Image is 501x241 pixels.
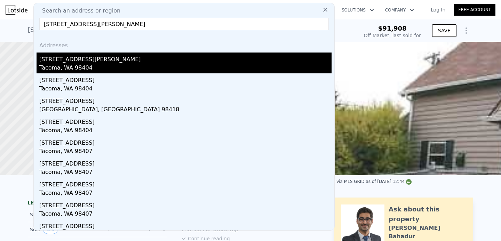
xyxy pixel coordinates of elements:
div: Addresses [37,36,332,53]
div: Tacoma, WA 98407 [39,210,332,219]
button: Company [380,4,420,16]
div: [STREET_ADDRESS] [39,219,332,231]
div: [STREET_ADDRESS] [39,73,332,85]
div: [STREET_ADDRESS] [39,115,332,126]
a: Log In [422,6,454,13]
div: [STREET_ADDRESS][PERSON_NAME] , Tacoma , WA 98404 [28,25,206,35]
button: Show Options [459,24,473,38]
input: Enter an address, city, region, neighborhood or zip code [39,18,329,30]
span: Search an address or region [37,7,120,15]
div: Tacoma, WA 98404 [39,126,332,136]
div: Tacoma, WA 98404 [39,64,332,73]
div: Sold [30,210,92,219]
div: Tacoma, WA 98404 [39,85,332,94]
img: NWMLS Logo [406,179,412,185]
div: [STREET_ADDRESS][PERSON_NAME] [39,53,332,64]
div: Ask about this property [389,204,466,224]
div: Sold [30,225,92,234]
div: [GEOGRAPHIC_DATA], [GEOGRAPHIC_DATA] 98418 [39,105,332,115]
div: [STREET_ADDRESS] [39,136,332,147]
div: Tacoma, WA 98407 [39,168,332,178]
a: Free Account [454,4,495,16]
div: Off Market, last sold for [364,32,421,39]
div: Tacoma, WA 98407 [39,189,332,199]
div: LISTING & SALE HISTORY [28,200,167,207]
img: Lotside [6,5,27,15]
div: [STREET_ADDRESS] [39,157,332,168]
div: [PERSON_NAME] Bahadur [389,224,466,241]
button: Solutions [336,4,380,16]
div: [STREET_ADDRESS] [39,94,332,105]
div: [STREET_ADDRESS] [39,178,332,189]
div: [STREET_ADDRESS] [39,199,332,210]
div: Tacoma, WA 98407 [39,147,332,157]
button: SAVE [432,24,456,37]
span: $91,908 [378,25,407,32]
